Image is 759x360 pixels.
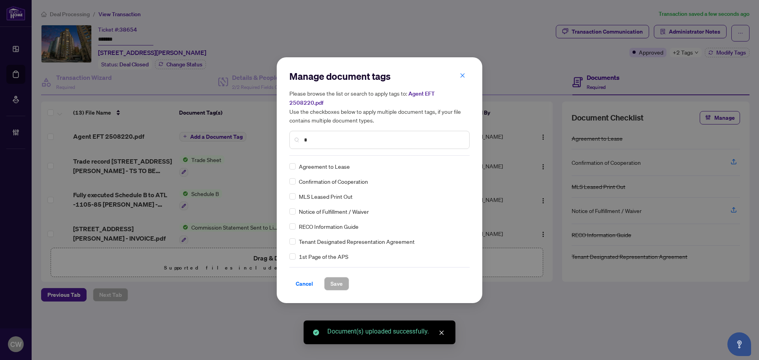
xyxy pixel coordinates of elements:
[296,277,313,290] span: Cancel
[460,73,465,78] span: close
[439,330,444,335] span: close
[289,89,470,124] h5: Please browse the list or search to apply tags to: Use the checkboxes below to apply multiple doc...
[299,162,350,171] span: Agreement to Lease
[289,70,470,83] h2: Manage document tags
[299,177,368,186] span: Confirmation of Cooperation
[289,90,435,106] span: Agent EFT 2508220.pdf
[299,252,348,261] span: 1st Page of the APS
[313,330,319,335] span: check-circle
[299,222,359,231] span: RECO Information Guide
[437,328,446,337] a: Close
[327,327,446,336] div: Document(s) uploaded successfully.
[727,332,751,356] button: Open asap
[324,277,349,290] button: Save
[299,237,415,246] span: Tenant Designated Representation Agreement
[299,192,353,201] span: MLS Leased Print Out
[289,277,319,290] button: Cancel
[299,207,369,216] span: Notice of Fulfillment / Waiver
